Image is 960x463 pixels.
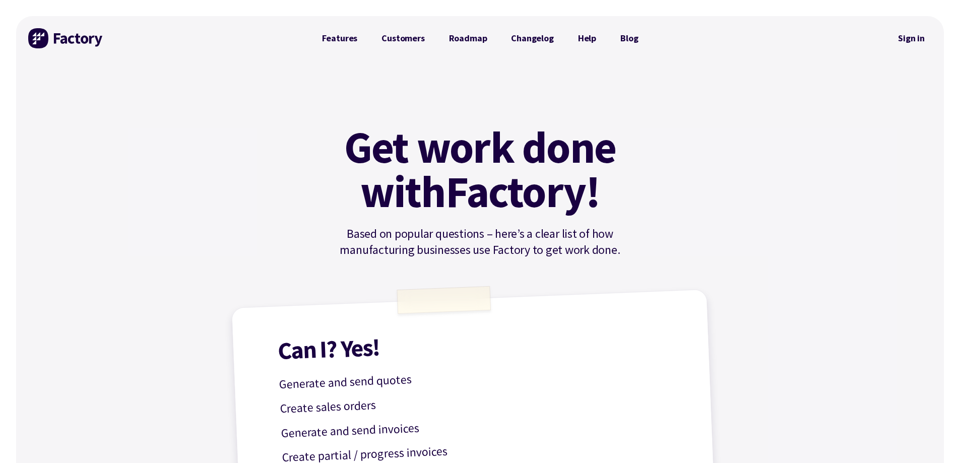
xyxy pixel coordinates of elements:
[277,323,680,363] h1: Can I? Yes!
[891,27,932,50] a: Sign in
[891,27,932,50] nav: Secondary Navigation
[369,28,436,48] a: Customers
[910,415,960,463] iframe: Chat Widget
[310,28,651,48] nav: Primary Navigation
[280,383,682,419] p: Create sales orders
[310,226,651,258] p: Based on popular questions – here’s a clear list of how manufacturing businesses use Factory to g...
[608,28,650,48] a: Blog
[437,28,499,48] a: Roadmap
[566,28,608,48] a: Help
[329,125,631,214] h1: Get work done with
[281,408,683,443] p: Generate and send invoices
[28,28,104,48] img: Factory
[445,169,600,214] mark: Factory!
[310,28,370,48] a: Features
[279,359,681,394] p: Generate and send quotes
[499,28,565,48] a: Changelog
